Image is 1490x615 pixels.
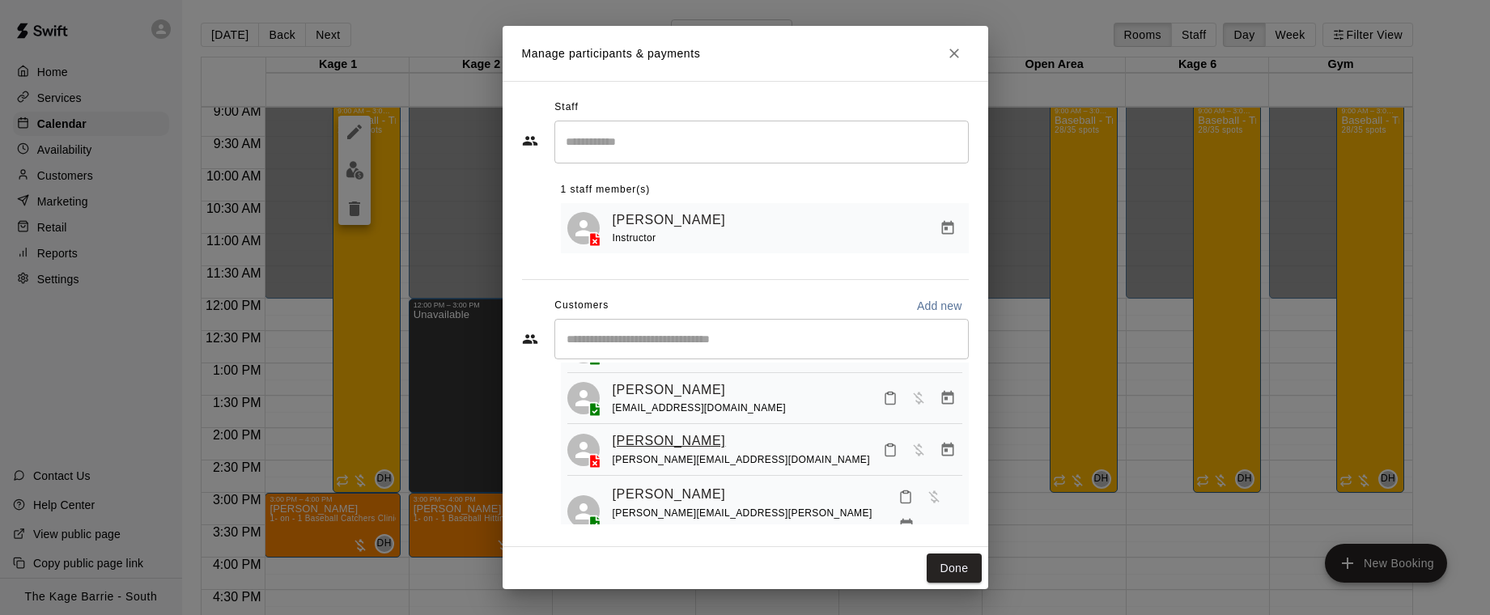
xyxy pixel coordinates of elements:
[522,45,701,62] p: Manage participants & payments
[613,402,787,414] span: [EMAIL_ADDRESS][DOMAIN_NAME]
[927,553,981,583] button: Done
[613,232,656,244] span: Instructor
[933,435,962,464] button: Manage bookings & payment
[567,434,600,466] div: Caden Dixon
[919,489,949,503] span: Has not paid
[911,293,969,319] button: Add new
[933,214,962,243] button: Manage bookings & payment
[554,95,578,121] span: Staff
[917,298,962,314] p: Add new
[892,511,921,541] button: Manage bookings & payment
[613,351,787,363] span: [EMAIL_ADDRESS][DOMAIN_NAME]
[877,436,904,464] button: Mark attendance
[554,319,969,359] div: Start typing to search customers...
[522,331,538,347] svg: Customers
[892,483,919,511] button: Mark attendance
[877,384,904,412] button: Mark attendance
[522,133,538,149] svg: Staff
[567,495,600,528] div: Caleb Evans
[554,121,969,163] div: Search staff
[613,454,870,465] span: [PERSON_NAME][EMAIL_ADDRESS][DOMAIN_NAME]
[554,293,609,319] span: Customers
[613,210,726,231] a: [PERSON_NAME]
[613,484,726,505] a: [PERSON_NAME]
[567,212,600,244] div: Dan Hodgins
[613,507,872,536] span: [PERSON_NAME][EMAIL_ADDRESS][PERSON_NAME][DOMAIN_NAME]
[904,442,933,456] span: Has not paid
[940,39,969,68] button: Close
[567,382,600,414] div: Breyen Snee
[613,380,726,401] a: [PERSON_NAME]
[561,177,651,203] span: 1 staff member(s)
[613,430,726,452] a: [PERSON_NAME]
[904,390,933,404] span: Has not paid
[933,384,962,413] button: Manage bookings & payment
